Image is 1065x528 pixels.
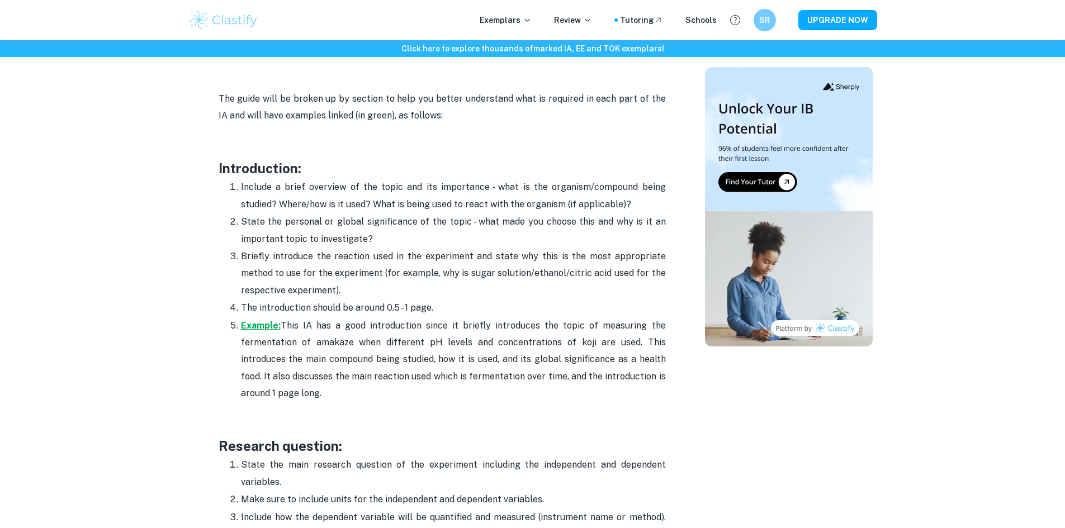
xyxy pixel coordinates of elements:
[188,9,259,31] img: Clastify logo
[241,491,666,508] p: Make sure to include units for the independent and dependent variables.
[241,179,666,213] p: Include a brief overview of the topic and its importance - what is the organism/compound being st...
[754,9,776,31] button: SR
[798,10,877,30] button: UPGRADE NOW
[705,67,873,346] img: Thumbnail
[554,14,592,26] p: Review
[726,11,745,30] button: Help and Feedback
[241,317,666,402] p: This IA has a good introduction since it briefly introduces the topic of measuring the fermentati...
[219,436,666,456] h3: Research question:
[685,14,717,26] a: Schools
[241,248,666,299] p: Briefly introduce the reaction used in the experiment and state why this is the most appropriate ...
[241,456,666,491] p: State the main research question of the experiment including the independent and dependent variab...
[758,14,771,26] h6: SR
[241,320,281,331] a: Example:
[241,299,666,316] p: The introduction should be around 0.5 - 1 page.
[2,42,1063,55] h6: Click here to explore thousands of marked IA, EE and TOK exemplars !
[219,158,666,178] h3: Introduction:
[480,14,532,26] p: Exemplars
[620,14,663,26] a: Tutoring
[219,91,666,125] p: The guide will be broken up by section to help you better understand what is required in each par...
[241,213,666,248] p: State the personal or global significance of the topic - what made you choose this and why is it ...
